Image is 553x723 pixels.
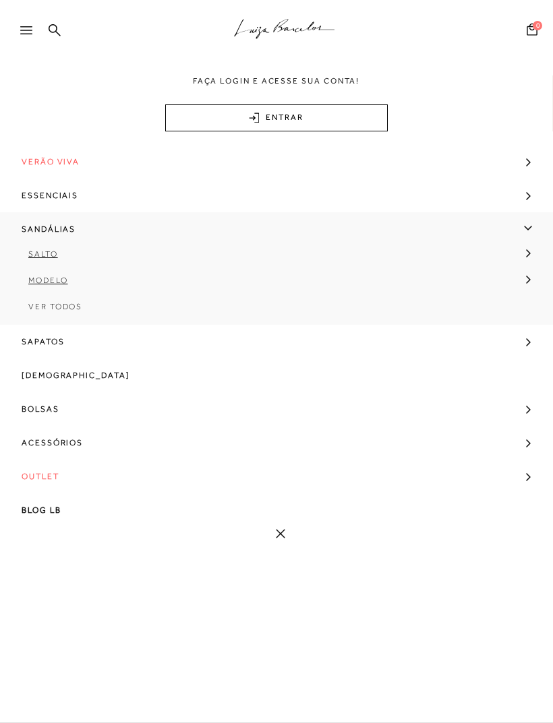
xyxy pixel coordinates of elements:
a: ENTRAR [165,104,388,131]
span: [DEMOGRAPHIC_DATA] [22,358,130,392]
span: BLOG LB [22,493,61,527]
span: Bolsas [22,392,59,426]
span: Verão Viva [22,145,80,179]
button: 0 [523,22,542,40]
span: Sapatos [22,325,64,358]
span: Sandálias [22,212,76,246]
span: Modelo [28,276,68,285]
span: 0 [533,21,542,30]
span: Salto [28,249,58,259]
span: Ver Todos [28,302,82,311]
span: Essenciais [22,179,78,212]
span: Outlet [22,460,59,493]
span: Acessórios [22,426,83,460]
